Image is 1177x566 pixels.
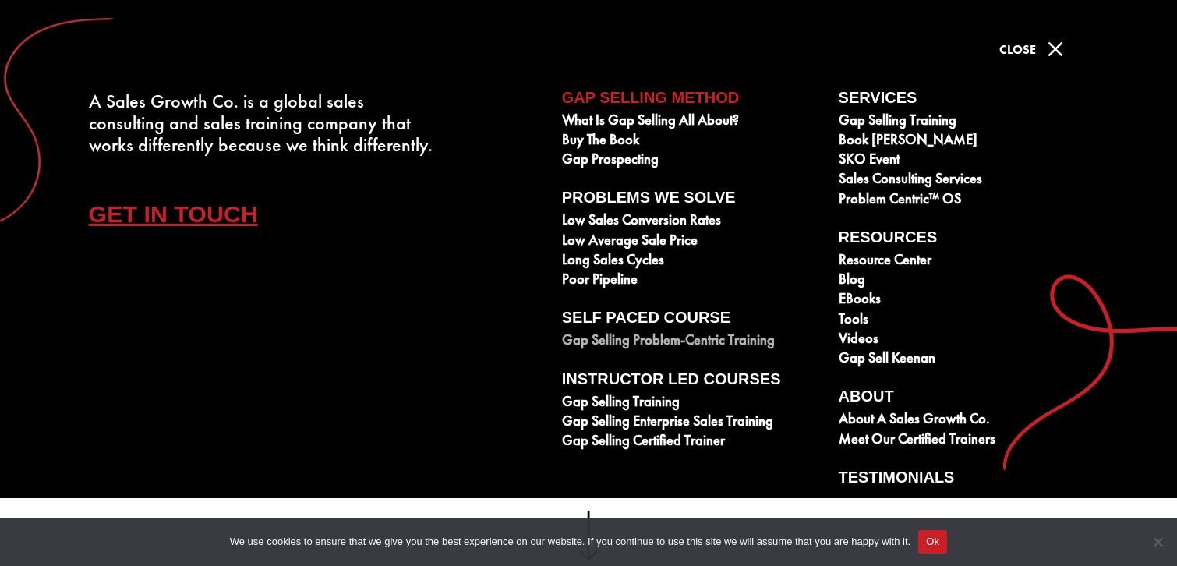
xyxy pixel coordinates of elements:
a: Long Sales Cycles [562,252,822,271]
a: SKO Event [839,151,1098,171]
a: About [839,387,1098,411]
a: About A Sales Growth Co. [839,411,1098,430]
a: Gap Selling Enterprise Sales Training [562,413,822,433]
a: Book [PERSON_NAME] [839,132,1098,151]
a: Gap Selling Training [562,394,822,413]
a: Swag [839,498,1098,522]
a: Gap Sell Keenan [839,350,1098,370]
span: Close [999,41,1036,58]
a: Resources [839,228,1098,252]
a: Problem Centric™ OS [839,191,1098,210]
button: Ok [918,530,947,554]
a: Low Sales Conversion Rates [562,212,822,232]
span: M [1040,34,1071,65]
a: Low Average Sale Price [562,232,822,252]
a: Videos [839,331,1098,350]
a: eBooks [839,291,1098,310]
a: Gap Selling Method [562,89,822,112]
a: Blog [839,271,1098,291]
a: Testimonials [839,469,1098,492]
a: Problems We Solve [562,189,822,212]
a: Sales Consulting Services [839,171,1098,190]
a: Tools [839,311,1098,331]
a: Gap Prospecting [562,151,822,171]
a: Instructor Led Courses [562,370,822,394]
a: Gap Selling Problem-Centric Training [562,332,822,352]
span: We use cookies to ensure that we give you the best experience on our website. If you continue to ... [230,534,910,550]
a: What is Gap Selling all about? [562,112,822,132]
a: Poor Pipeline [562,271,822,291]
a: Services [839,89,1098,112]
a: Buy The Book [562,132,822,151]
a: Meet our Certified Trainers [839,431,1098,451]
a: Self Paced Course [562,309,822,332]
a: Gap Selling Training [839,112,1098,132]
a: Gap Selling Certified Trainer [562,433,822,452]
a: Resource Center [839,252,1098,271]
a: Get In Touch [89,187,282,242]
div: A Sales Growth Co. is a global sales consulting and sales training company that works differently... [89,90,434,156]
img: down-arrow [579,511,599,561]
span: No [1150,534,1165,550]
